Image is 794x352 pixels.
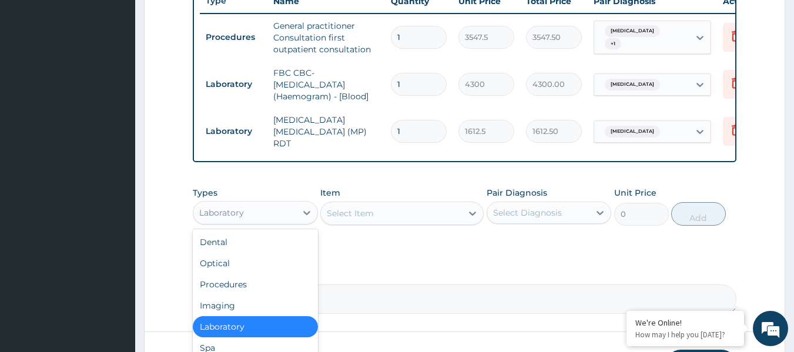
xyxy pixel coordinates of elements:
div: Laboratory [199,207,244,219]
div: Select Item [327,207,374,219]
div: We're Online! [635,317,735,328]
td: Laboratory [200,120,267,142]
div: Imaging [193,295,318,316]
span: [MEDICAL_DATA] [605,79,660,90]
div: Laboratory [193,316,318,337]
div: Chat with us now [61,66,197,81]
textarea: Type your message and hit 'Enter' [6,230,224,271]
label: Unit Price [614,187,656,199]
label: Item [320,187,340,199]
p: How may I help you today? [635,330,735,340]
span: [MEDICAL_DATA] [605,25,660,37]
label: Types [193,188,217,198]
td: [MEDICAL_DATA] [MEDICAL_DATA] (MP) RDT [267,108,385,155]
div: Optical [193,253,318,274]
img: d_794563401_company_1708531726252_794563401 [22,59,48,88]
span: We're online! [68,103,162,222]
td: General practitioner Consultation first outpatient consultation [267,14,385,61]
div: Dental [193,232,318,253]
td: FBC CBC-[MEDICAL_DATA] (Haemogram) - [Blood] [267,61,385,108]
div: Procedures [193,274,318,295]
td: Procedures [200,26,267,48]
td: Laboratory [200,73,267,95]
label: Pair Diagnosis [487,187,547,199]
div: Minimize live chat window [193,6,221,34]
button: Add [671,202,726,226]
div: Select Diagnosis [493,207,562,219]
label: Comment [193,268,737,278]
span: [MEDICAL_DATA] [605,126,660,138]
span: + 1 [605,38,621,50]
